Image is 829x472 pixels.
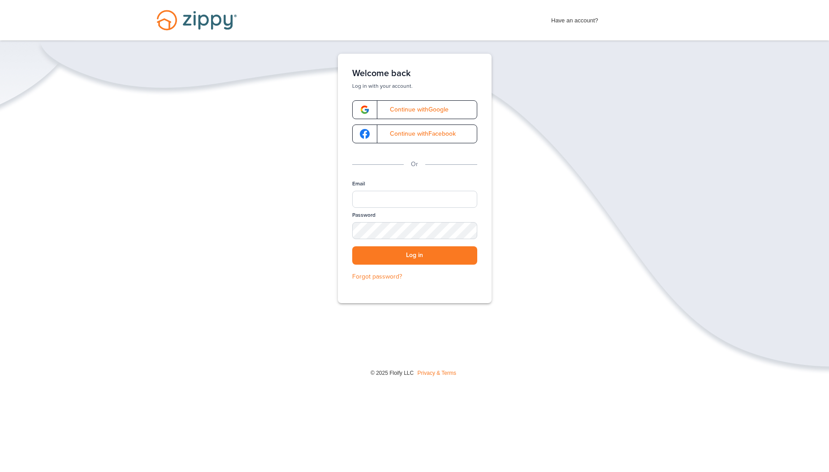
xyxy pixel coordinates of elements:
[352,100,477,119] a: google-logoContinue withGoogle
[352,222,477,239] input: Password
[411,159,418,169] p: Or
[352,191,477,208] input: Email
[352,246,477,265] button: Log in
[352,211,376,219] label: Password
[371,370,414,376] span: © 2025 Floify LLC
[418,370,456,376] a: Privacy & Terms
[381,107,449,113] span: Continue with Google
[352,272,477,282] a: Forgot password?
[551,11,598,26] span: Have an account?
[381,131,456,137] span: Continue with Facebook
[352,180,365,188] label: Email
[360,105,370,115] img: google-logo
[360,129,370,139] img: google-logo
[352,124,477,143] a: google-logoContinue withFacebook
[352,68,477,79] h1: Welcome back
[352,82,477,90] p: Log in with your account.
